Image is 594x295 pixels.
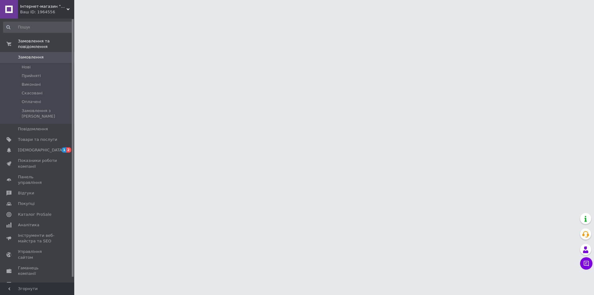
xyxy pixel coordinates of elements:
[62,147,67,153] span: 1
[18,137,57,142] span: Товари та послуги
[20,4,67,9] span: Інтернет-магазин "Шафа-купе"
[18,126,48,132] span: Повідомлення
[22,82,41,87] span: Виконані
[22,90,43,96] span: Скасовані
[22,73,41,79] span: Прийняті
[580,257,592,270] button: Чат з покупцем
[3,22,73,33] input: Пошук
[18,281,34,287] span: Маркет
[20,9,74,15] div: Ваш ID: 1964556
[18,174,57,185] span: Панель управління
[18,158,57,169] span: Показники роботи компанії
[22,64,31,70] span: Нові
[18,38,74,50] span: Замовлення та повідомлення
[18,54,44,60] span: Замовлення
[22,99,41,105] span: Оплачені
[18,190,34,196] span: Відгуки
[18,222,39,228] span: Аналітика
[18,265,57,276] span: Гаманець компанії
[18,212,51,217] span: Каталог ProSale
[18,147,64,153] span: [DEMOGRAPHIC_DATA]
[22,108,72,119] span: Замовлення з [PERSON_NAME]
[66,147,71,153] span: 2
[18,201,35,206] span: Покупці
[18,249,57,260] span: Управління сайтом
[18,233,57,244] span: Інструменти веб-майстра та SEO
